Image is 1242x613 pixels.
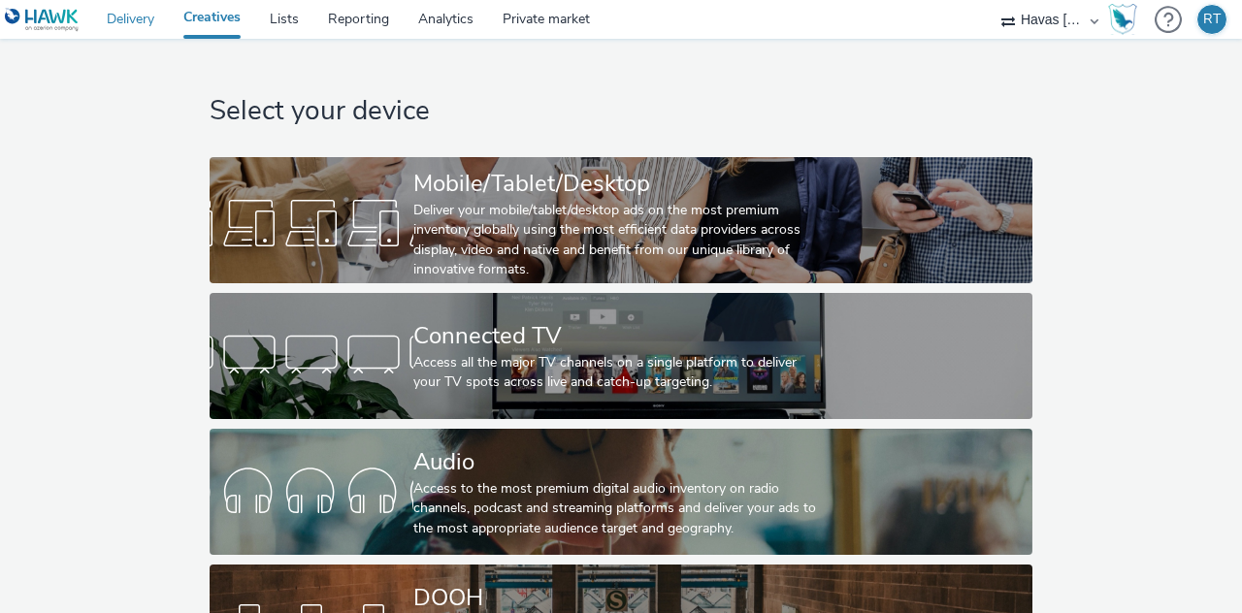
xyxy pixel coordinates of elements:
div: Mobile/Tablet/Desktop [413,167,821,201]
div: Connected TV [413,319,821,353]
a: AudioAccess to the most premium digital audio inventory on radio channels, podcast and streaming ... [210,429,1033,555]
a: Connected TVAccess all the major TV channels on a single platform to deliver your TV spots across... [210,293,1033,419]
div: RT [1203,5,1221,34]
div: Deliver your mobile/tablet/desktop ads on the most premium inventory globally using the most effi... [413,201,821,280]
div: Audio [413,445,821,479]
img: undefined Logo [5,8,80,32]
div: Access to the most premium digital audio inventory on radio channels, podcast and streaming platf... [413,479,821,538]
img: Hawk Academy [1108,4,1137,35]
div: Access all the major TV channels on a single platform to deliver your TV spots across live and ca... [413,353,821,393]
a: Hawk Academy [1108,4,1145,35]
h1: Select your device [210,93,1033,130]
a: Mobile/Tablet/DesktopDeliver your mobile/tablet/desktop ads on the most premium inventory globall... [210,157,1033,283]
